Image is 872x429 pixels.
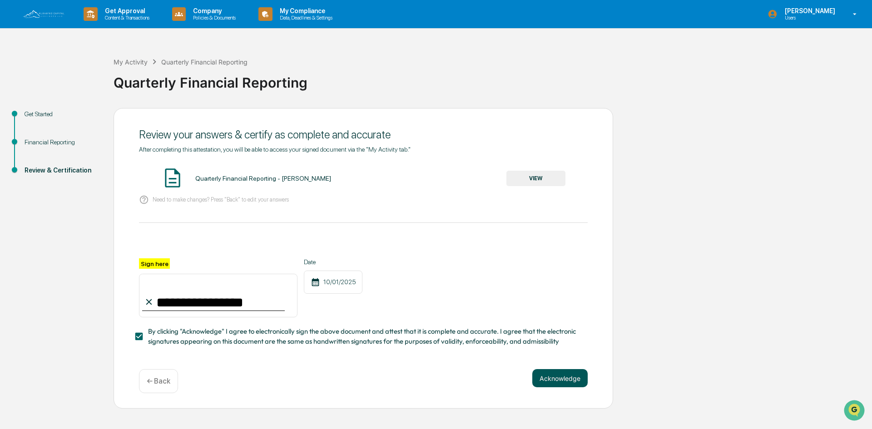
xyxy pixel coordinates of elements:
img: Document Icon [161,167,184,189]
p: Need to make changes? Press "Back" to edit your answers [153,196,289,203]
img: logo [22,9,65,19]
div: Quarterly Financial Reporting [114,67,867,91]
a: Powered byPylon [64,153,110,161]
div: Financial Reporting [25,138,99,147]
span: Data Lookup [18,132,57,141]
div: Review & Certification [25,166,99,175]
p: Company [186,7,240,15]
iframe: Open customer support [843,399,867,424]
div: Start new chat [31,69,149,79]
button: Acknowledge [532,369,588,387]
div: We're available if you need us! [31,79,115,86]
div: 🖐️ [9,115,16,123]
span: After completing this attestation, you will be able to access your signed document via the "My Ac... [139,146,411,153]
label: Sign here [139,258,170,269]
button: Start new chat [154,72,165,83]
p: Policies & Documents [186,15,240,21]
p: Users [778,15,840,21]
div: 10/01/2025 [304,271,362,294]
a: 🖐️Preclearance [5,111,62,127]
p: [PERSON_NAME] [778,7,840,15]
span: By clicking "Acknowledge" I agree to electronically sign the above document and attest that it is... [148,326,580,347]
div: Get Started [25,109,99,119]
div: Review your answers & certify as complete and accurate [139,128,588,141]
div: Quarterly Financial Reporting - [PERSON_NAME] [195,175,331,182]
div: 🔎 [9,133,16,140]
p: Get Approval [98,7,154,15]
p: Content & Transactions [98,15,154,21]
p: How can we help? [9,19,165,34]
div: Quarterly Financial Reporting [161,58,248,66]
img: 1746055101610-c473b297-6a78-478c-a979-82029cc54cd1 [9,69,25,86]
a: 🔎Data Lookup [5,128,61,144]
span: Pylon [90,154,110,161]
button: VIEW [506,171,565,186]
p: Data, Deadlines & Settings [272,15,337,21]
span: Preclearance [18,114,59,123]
span: Attestations [75,114,113,123]
div: My Activity [114,58,148,66]
label: Date [304,258,362,266]
p: My Compliance [272,7,337,15]
div: 🗄️ [66,115,73,123]
a: 🗄️Attestations [62,111,116,127]
p: ← Back [147,377,170,385]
